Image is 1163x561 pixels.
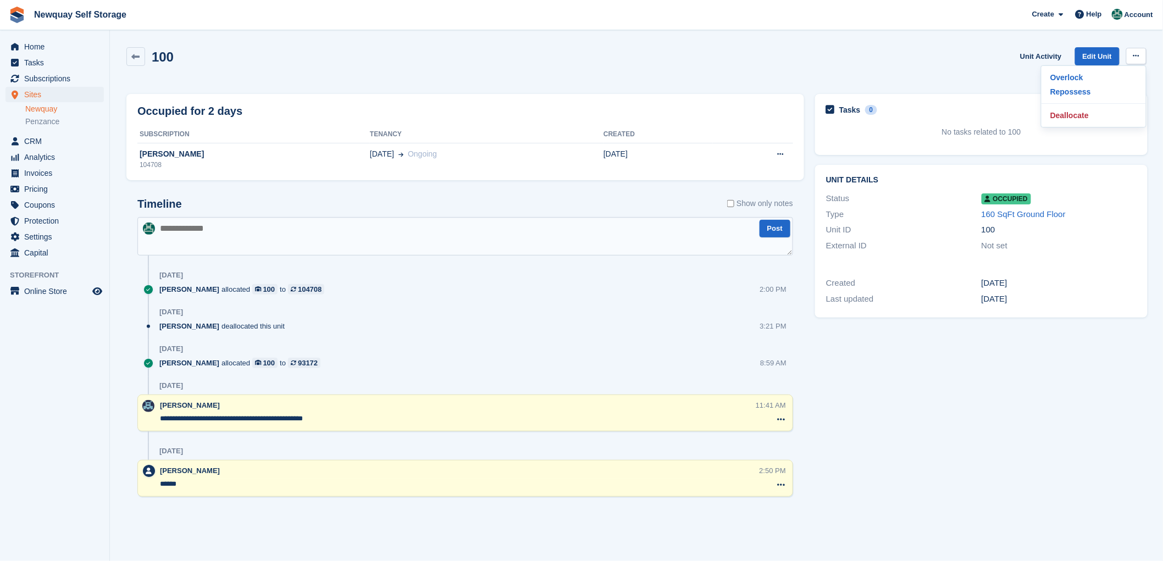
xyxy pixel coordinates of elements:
[865,105,878,115] div: 0
[137,103,242,119] h2: Occupied for 2 days
[826,277,982,290] div: Created
[288,358,320,368] a: 93172
[1032,9,1054,20] span: Create
[159,358,326,368] div: allocated to
[5,149,104,165] a: menu
[982,277,1137,290] div: [DATE]
[252,284,278,295] a: 100
[159,284,330,295] div: allocated to
[298,358,318,368] div: 93172
[982,193,1031,204] span: Occupied
[159,284,219,295] span: [PERSON_NAME]
[408,149,437,158] span: Ongoing
[24,87,90,102] span: Sites
[756,400,786,410] div: 11:41 AM
[24,229,90,245] span: Settings
[159,381,183,390] div: [DATE]
[24,181,90,197] span: Pricing
[5,213,104,229] a: menu
[5,71,104,86] a: menu
[5,55,104,70] a: menu
[288,284,324,295] a: 104708
[727,198,793,209] label: Show only notes
[137,198,182,210] h2: Timeline
[5,181,104,197] a: menu
[1046,70,1142,85] a: Overlock
[159,345,183,353] div: [DATE]
[24,71,90,86] span: Subscriptions
[24,134,90,149] span: CRM
[1087,9,1102,20] span: Help
[1075,47,1120,65] a: Edit Unit
[137,148,370,160] div: [PERSON_NAME]
[91,285,104,298] a: Preview store
[5,39,104,54] a: menu
[159,321,290,331] div: deallocated this unit
[760,321,787,331] div: 3:21 PM
[826,176,1137,185] h2: Unit details
[24,245,90,260] span: Capital
[10,270,109,281] span: Storefront
[760,220,790,238] button: Post
[826,192,982,205] div: Status
[160,466,220,475] span: [PERSON_NAME]
[1046,85,1142,99] a: Repossess
[252,358,278,368] a: 100
[5,245,104,260] a: menu
[982,240,1137,252] div: Not set
[25,104,104,114] a: Newquay
[263,358,275,368] div: 100
[760,465,786,476] div: 2:50 PM
[24,213,90,229] span: Protection
[760,284,787,295] div: 2:00 PM
[24,284,90,299] span: Online Store
[982,293,1137,306] div: [DATE]
[5,134,104,149] a: menu
[1016,47,1066,65] a: Unit Activity
[603,143,713,176] td: [DATE]
[159,358,219,368] span: [PERSON_NAME]
[263,284,275,295] div: 100
[1046,108,1142,123] a: Deallocate
[5,197,104,213] a: menu
[298,284,322,295] div: 104708
[5,87,104,102] a: menu
[982,224,1137,236] div: 100
[152,49,174,64] h2: 100
[727,198,734,209] input: Show only notes
[826,240,982,252] div: External ID
[1125,9,1153,20] span: Account
[159,271,183,280] div: [DATE]
[24,149,90,165] span: Analytics
[760,358,787,368] div: 8:59 AM
[30,5,131,24] a: Newquay Self Storage
[137,160,370,170] div: 104708
[143,223,155,235] img: JON
[24,39,90,54] span: Home
[982,209,1066,219] a: 160 SqFt Ground Floor
[159,308,183,316] div: [DATE]
[370,126,603,143] th: Tenancy
[826,208,982,221] div: Type
[839,105,861,115] h2: Tasks
[24,197,90,213] span: Coupons
[159,321,219,331] span: [PERSON_NAME]
[826,293,982,306] div: Last updated
[370,148,394,160] span: [DATE]
[5,229,104,245] a: menu
[160,401,220,409] span: [PERSON_NAME]
[603,126,713,143] th: Created
[24,55,90,70] span: Tasks
[9,7,25,23] img: stora-icon-8386f47178a22dfd0bd8f6a31ec36ba5ce8667c1dd55bd0f319d3a0aa187defe.svg
[159,447,183,456] div: [DATE]
[142,400,154,412] img: Colette Pearce
[137,126,370,143] th: Subscription
[25,116,104,127] a: Penzance
[5,284,104,299] a: menu
[1112,9,1123,20] img: JON
[826,224,982,236] div: Unit ID
[24,165,90,181] span: Invoices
